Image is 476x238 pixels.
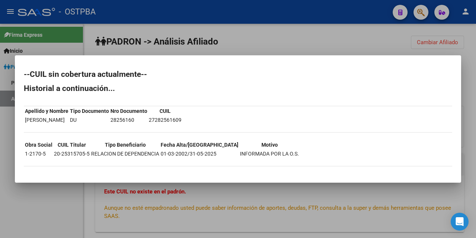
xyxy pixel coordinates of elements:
[160,150,239,158] td: 01-03-2002/31-05-2025
[54,141,90,149] th: CUIL Titular
[91,150,160,158] td: RELACION DE DEPENDENCIA
[24,71,452,78] h2: --CUIL sin cobertura actualmente--
[160,141,239,149] th: Fecha Alta/[GEOGRAPHIC_DATA]
[239,141,299,149] th: Motivo
[110,107,148,115] th: Nro Documento
[25,141,53,149] th: Obra Social
[451,213,469,231] div: Open Intercom Messenger
[25,116,69,124] td: [PERSON_NAME]
[91,141,160,149] th: Tipo Beneficiario
[239,150,299,158] td: INFORMADA POR LA O.S.
[148,107,182,115] th: CUIL
[70,107,109,115] th: Tipo Documento
[24,85,452,92] h2: Historial a continuación...
[25,150,53,158] td: 1-2170-5
[148,116,182,124] td: 27282561609
[110,116,148,124] td: 28256160
[54,150,90,158] td: 20-25315705-5
[70,116,109,124] td: DU
[25,107,69,115] th: Apellido y Nombre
